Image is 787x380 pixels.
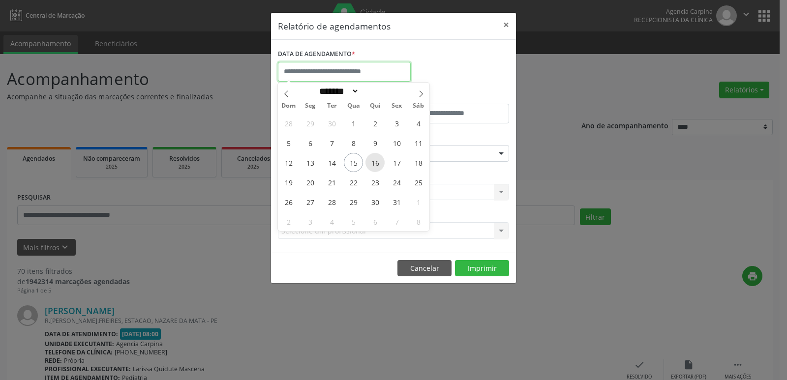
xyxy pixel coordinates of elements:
[344,133,363,152] span: Outubro 8, 2025
[322,114,341,133] span: Setembro 30, 2025
[301,173,320,192] span: Outubro 20, 2025
[387,212,406,231] span: Novembro 7, 2025
[322,173,341,192] span: Outubro 21, 2025
[344,153,363,172] span: Outubro 15, 2025
[455,260,509,277] button: Imprimir
[279,133,298,152] span: Outubro 5, 2025
[278,20,391,32] h5: Relatório de agendamentos
[396,88,509,104] label: ATÉ
[387,192,406,211] span: Outubro 31, 2025
[301,212,320,231] span: Novembro 3, 2025
[409,153,428,172] span: Outubro 18, 2025
[300,103,321,109] span: Seg
[409,114,428,133] span: Outubro 4, 2025
[279,212,298,231] span: Novembro 2, 2025
[365,192,385,211] span: Outubro 30, 2025
[279,192,298,211] span: Outubro 26, 2025
[364,103,386,109] span: Qui
[409,133,428,152] span: Outubro 11, 2025
[365,212,385,231] span: Novembro 6, 2025
[322,212,341,231] span: Novembro 4, 2025
[321,103,343,109] span: Ter
[386,103,408,109] span: Sex
[301,192,320,211] span: Outubro 27, 2025
[387,133,406,152] span: Outubro 10, 2025
[278,103,300,109] span: Dom
[387,114,406,133] span: Outubro 3, 2025
[344,173,363,192] span: Outubro 22, 2025
[496,13,516,37] button: Close
[322,133,341,152] span: Outubro 7, 2025
[365,153,385,172] span: Outubro 16, 2025
[301,114,320,133] span: Setembro 29, 2025
[409,192,428,211] span: Novembro 1, 2025
[344,212,363,231] span: Novembro 5, 2025
[387,153,406,172] span: Outubro 17, 2025
[316,86,359,96] select: Month
[344,192,363,211] span: Outubro 29, 2025
[344,114,363,133] span: Outubro 1, 2025
[409,173,428,192] span: Outubro 25, 2025
[343,103,364,109] span: Qua
[301,133,320,152] span: Outubro 6, 2025
[301,153,320,172] span: Outubro 13, 2025
[365,173,385,192] span: Outubro 23, 2025
[387,173,406,192] span: Outubro 24, 2025
[279,114,298,133] span: Setembro 28, 2025
[397,260,452,277] button: Cancelar
[279,153,298,172] span: Outubro 12, 2025
[322,192,341,211] span: Outubro 28, 2025
[322,153,341,172] span: Outubro 14, 2025
[278,47,355,62] label: DATA DE AGENDAMENTO
[365,114,385,133] span: Outubro 2, 2025
[279,173,298,192] span: Outubro 19, 2025
[359,86,392,96] input: Year
[365,133,385,152] span: Outubro 9, 2025
[409,212,428,231] span: Novembro 8, 2025
[408,103,429,109] span: Sáb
